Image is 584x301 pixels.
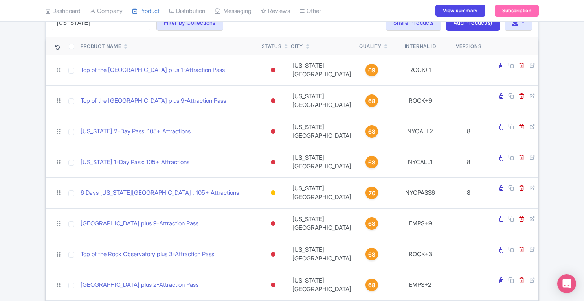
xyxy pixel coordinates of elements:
div: Quality [359,43,381,50]
span: 68 [368,250,375,259]
a: [US_STATE] 1-Day Pass: 105+ Attractions [81,158,189,167]
td: [US_STATE][GEOGRAPHIC_DATA] [288,116,356,147]
a: 68 [359,217,384,230]
td: NYCALL1 [387,147,453,177]
td: [US_STATE][GEOGRAPHIC_DATA] [288,85,356,116]
span: 69 [368,66,375,75]
div: City [291,43,303,50]
td: NYCPASS6 [387,177,453,208]
div: Inactive [269,126,277,137]
a: 68 [359,94,384,107]
td: ROCK+9 [387,85,453,116]
th: Internal ID [387,37,453,55]
td: [US_STATE][GEOGRAPHIC_DATA] [288,147,356,177]
a: View summary [435,5,485,17]
a: 70 [359,187,384,199]
a: 68 [359,156,384,168]
td: ROCK+3 [387,239,453,270]
td: [US_STATE][GEOGRAPHIC_DATA] [288,208,356,239]
a: 68 [359,279,384,291]
a: Subscription [495,5,539,17]
div: Building [269,187,277,199]
div: Open Intercom Messenger [557,274,576,293]
a: 6 Days [US_STATE][GEOGRAPHIC_DATA] : 105+ Attractions [81,188,239,198]
div: Inactive [269,249,277,260]
td: [US_STATE][GEOGRAPHIC_DATA] [288,239,356,270]
a: 68 [359,125,384,138]
td: NYCALL2 [387,116,453,147]
span: 68 [368,97,375,105]
a: 69 [359,64,384,76]
div: Product Name [81,43,121,50]
div: Inactive [269,157,277,168]
td: [US_STATE][GEOGRAPHIC_DATA] [288,55,356,85]
a: [GEOGRAPHIC_DATA] plus 9-Attraction Pass [81,219,198,228]
th: Versions [453,37,485,55]
span: 68 [368,281,375,290]
button: Filter by Collections [156,15,223,31]
span: 68 [368,158,375,167]
td: [US_STATE][GEOGRAPHIC_DATA] [288,270,356,300]
span: 68 [368,127,375,136]
td: ROCK+1 [387,55,453,85]
span: 8 [467,189,470,196]
span: 68 [368,220,375,228]
div: Inactive [269,65,277,76]
a: Share Products [386,15,441,31]
div: Inactive [269,95,277,107]
div: Inactive [269,218,277,229]
td: EMPS+9 [387,208,453,239]
input: Search product name, city, or interal id [52,15,150,30]
a: Add Product(s) [446,15,500,31]
span: 8 [467,158,470,166]
a: Top of the Rock Observatory plus 3-Attraction Pass [81,250,214,259]
div: Status [262,43,282,50]
td: EMPS+2 [387,270,453,300]
span: 8 [467,127,470,135]
a: 68 [359,248,384,260]
a: Top of the [GEOGRAPHIC_DATA] plus 9-Attraction Pass [81,96,226,105]
td: [US_STATE][GEOGRAPHIC_DATA] [288,177,356,208]
div: Inactive [269,279,277,291]
a: Top of the [GEOGRAPHIC_DATA] plus 1-Attraction Pass [81,66,225,75]
a: [US_STATE] 2-Day Pass: 105+ Attractions [81,127,191,136]
span: 70 [369,189,375,198]
a: [GEOGRAPHIC_DATA] plus 2-Attraction Pass [81,281,198,290]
